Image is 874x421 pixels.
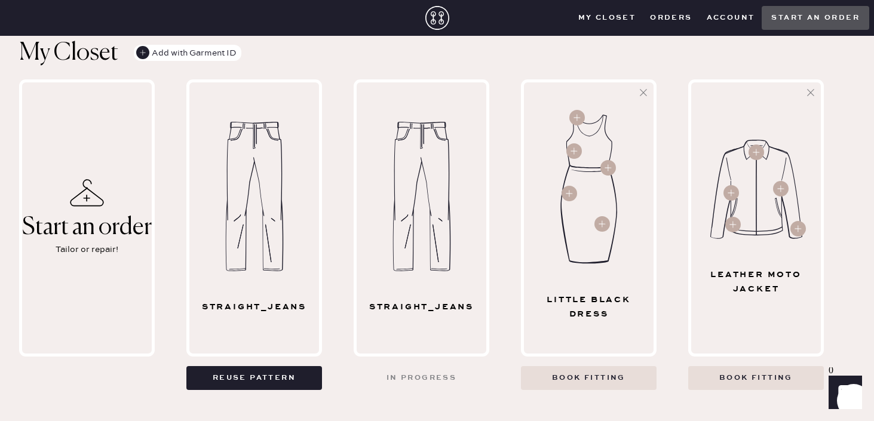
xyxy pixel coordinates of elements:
[186,366,322,390] button: Reuse pattern
[688,366,824,390] button: Book fitting
[362,300,482,314] div: straight_jeans
[382,122,461,271] img: Garment image
[805,87,817,99] svg: Hide pattern
[22,214,152,241] div: Start an order
[637,87,649,99] svg: Hide pattern
[643,9,699,27] button: Orders
[762,6,869,30] button: Start an order
[571,9,643,27] button: My Closet
[700,9,762,27] button: Account
[710,140,802,239] img: Garment image
[215,122,294,271] img: Garment image
[817,367,869,419] iframe: Front Chat
[521,366,657,390] button: Book fitting
[354,366,489,390] button: In progress
[558,115,620,264] img: Garment image
[195,300,314,314] div: straight_jeans
[136,45,237,62] div: Add with Garment ID
[529,293,649,321] div: Little Black Dress
[697,268,816,296] div: Leather Moto Jacket
[134,45,241,61] button: Add with Garment ID
[56,243,118,256] div: Tailor or repair!
[19,39,118,67] h1: My Closet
